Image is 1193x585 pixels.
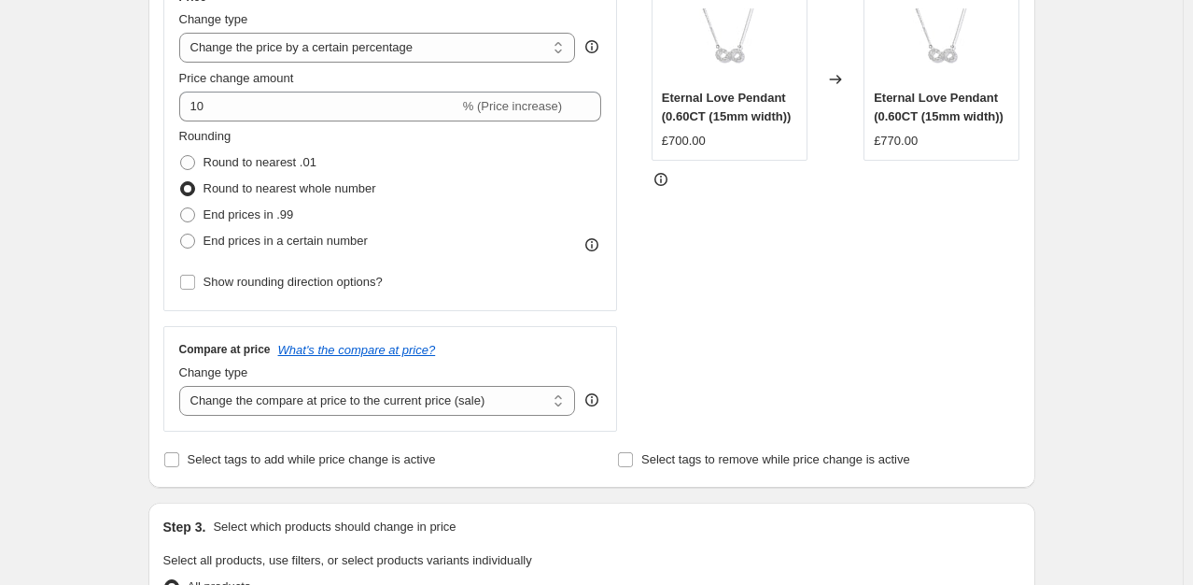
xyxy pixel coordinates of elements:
[204,234,368,248] span: End prices in a certain number
[204,275,383,289] span: Show rounding direction options?
[641,452,910,466] span: Select tags to remove while price change is active
[463,99,562,113] span: % (Price increase)
[582,391,601,409] div: help
[179,129,232,143] span: Rounding
[179,342,271,357] h3: Compare at price
[204,207,294,221] span: End prices in .99
[188,452,436,466] span: Select tags to add while price change is active
[874,132,918,150] div: £770.00
[204,155,316,169] span: Round to nearest .01
[278,343,436,357] button: What's the compare at price?
[179,92,459,121] input: -15
[692,8,766,83] img: Infinity-III_80x.jpg
[582,37,601,56] div: help
[179,365,248,379] span: Change type
[662,132,706,150] div: £700.00
[163,553,532,567] span: Select all products, use filters, or select products variants individually
[179,12,248,26] span: Change type
[163,518,206,536] h2: Step 3.
[905,8,979,83] img: Infinity-III_80x.jpg
[662,91,792,123] span: Eternal Love Pendant (0.60CT (15mm width))
[874,91,1004,123] span: Eternal Love Pendant (0.60CT (15mm width))
[213,518,456,536] p: Select which products should change in price
[204,181,376,195] span: Round to nearest whole number
[179,71,294,85] span: Price change amount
